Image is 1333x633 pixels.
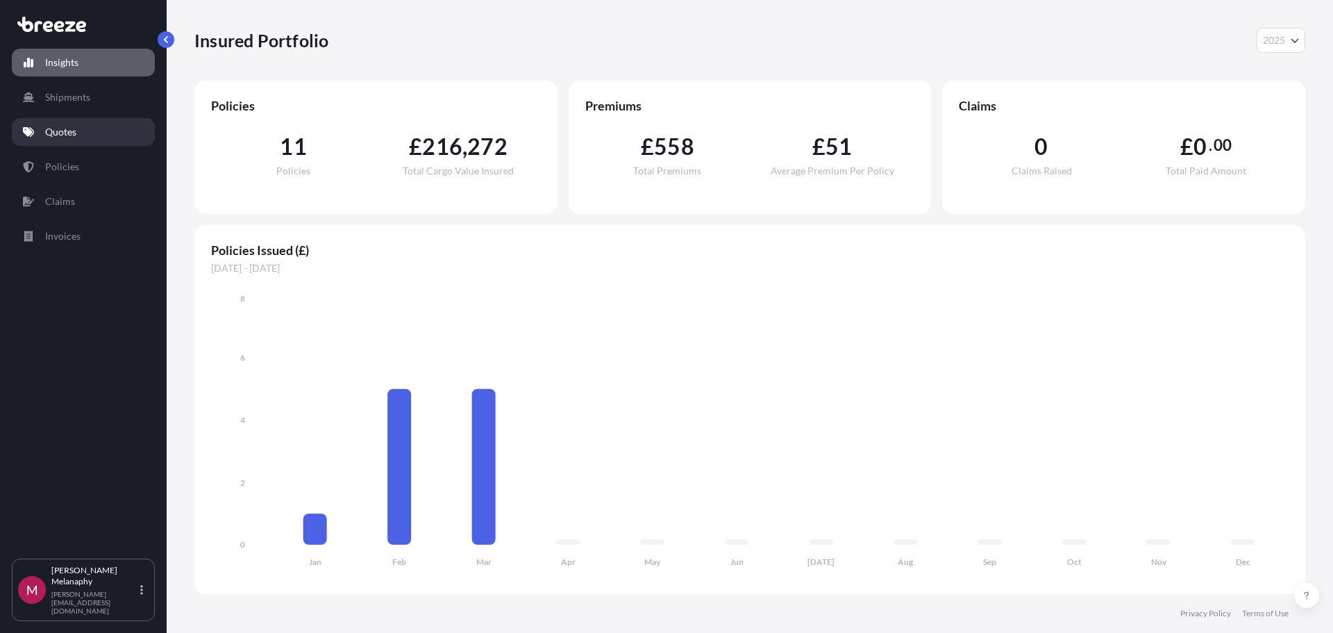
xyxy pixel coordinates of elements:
span: £ [641,135,654,158]
p: Shipments [45,90,90,104]
span: £ [812,135,825,158]
span: 216 [422,135,462,158]
span: Policies Issued (£) [211,242,1289,258]
p: Invoices [45,229,81,243]
tspan: Apr [561,557,576,567]
a: Shipments [12,83,155,111]
tspan: Jan [309,557,321,567]
tspan: Aug [898,557,914,567]
span: Premiums [585,97,915,114]
span: 0 [1034,135,1048,158]
a: Invoices [12,222,155,250]
span: Total Cargo Value Insured [403,166,514,176]
tspan: Mar [476,557,492,567]
span: 11 [280,135,306,158]
p: Claims [45,195,75,208]
tspan: Sep [983,557,996,567]
span: Claims Raised [1012,166,1072,176]
p: [PERSON_NAME] Melanaphy [51,565,137,587]
span: £ [1180,135,1193,158]
span: Claims [959,97,1289,114]
tspan: Oct [1067,557,1082,567]
span: Average Premium Per Policy [771,166,894,176]
tspan: 0 [240,539,245,550]
tspan: Feb [392,557,406,567]
a: Claims [12,188,155,215]
a: Terms of Use [1242,608,1289,619]
span: Policies [276,166,310,176]
span: Total Paid Amount [1166,166,1246,176]
span: 00 [1214,140,1232,151]
tspan: 2 [240,477,245,488]
span: M [26,583,38,597]
p: Insights [45,56,78,69]
span: 558 [654,135,694,158]
span: Policies [211,97,541,114]
p: Insured Portfolio [194,29,328,51]
tspan: [DATE] [807,557,835,567]
span: £ [409,135,422,158]
tspan: Dec [1236,557,1250,567]
p: Quotes [45,125,76,139]
tspan: Jun [730,557,744,567]
span: 51 [825,135,852,158]
span: 0 [1193,135,1207,158]
tspan: 8 [240,293,245,304]
p: Policies [45,160,79,174]
span: 272 [467,135,508,158]
p: [PERSON_NAME][EMAIL_ADDRESS][DOMAIN_NAME] [51,590,137,615]
a: Privacy Policy [1180,608,1231,619]
a: Insights [12,49,155,76]
a: Quotes [12,118,155,146]
tspan: 4 [240,415,245,425]
span: [DATE] - [DATE] [211,261,1289,275]
span: . [1209,140,1212,151]
tspan: Nov [1151,557,1167,567]
span: 2025 [1263,33,1285,47]
span: , [462,135,467,158]
tspan: 6 [240,352,245,363]
tspan: May [644,557,661,567]
a: Policies [12,153,155,181]
button: Year Selector [1257,28,1305,53]
span: Total Premiums [633,166,701,176]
